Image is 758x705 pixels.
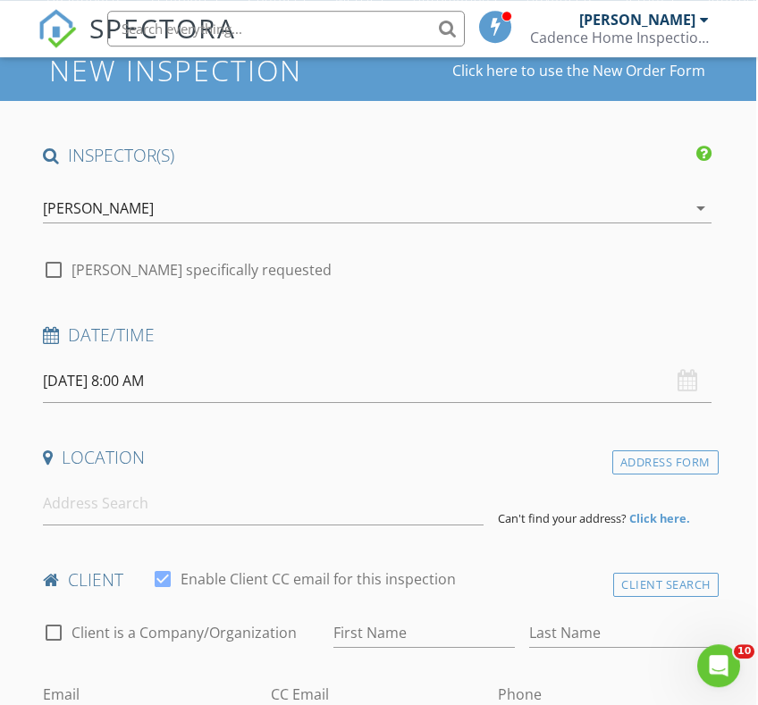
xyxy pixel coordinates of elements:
div: Client Search [613,573,719,597]
div: [PERSON_NAME] [43,200,154,216]
div: Cadence Home Inspections [530,29,709,46]
label: Client is a Company/Organization [72,624,297,642]
iframe: Intercom live chat [697,644,740,687]
input: Search everything... [107,11,465,46]
input: Select date [43,359,711,403]
span: Can't find your address? [498,510,627,526]
a: SPECTORA [38,24,236,62]
h4: INSPECTOR(S) [43,144,711,167]
h1: New Inspection [49,55,445,86]
input: Address Search [43,482,484,525]
img: The Best Home Inspection Software - Spectora [38,9,77,48]
h4: client [43,568,711,592]
span: 10 [734,644,754,659]
a: Click here to use the New Order Form [452,63,705,78]
div: [PERSON_NAME] [579,11,695,29]
strong: Click here. [629,510,690,526]
i: arrow_drop_down [690,197,712,219]
label: Enable Client CC email for this inspection [181,570,456,588]
div: Address Form [612,450,719,474]
h4: Location [43,446,711,469]
label: [PERSON_NAME] specifically requested [72,261,332,279]
h4: Date/Time [43,323,711,347]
